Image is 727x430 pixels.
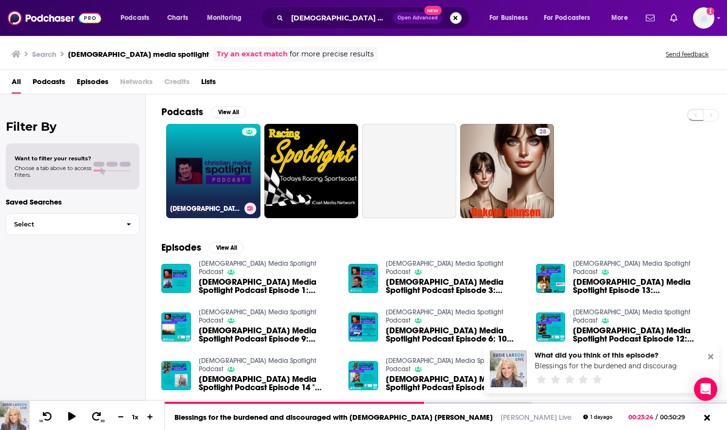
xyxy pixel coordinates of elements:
[6,120,139,134] h2: Filter By
[693,7,714,29] span: Logged in as nwierenga
[393,12,442,24] button: Open AdvancedNew
[15,165,91,178] span: Choose a tab above to access filters.
[535,350,677,360] div: What did you think of this episode?
[386,327,524,343] span: [DEMOGRAPHIC_DATA] Media Spotlight Podcast Episode 6: 10 Talents
[573,327,711,343] span: [DEMOGRAPHIC_DATA] Media Spotlight Podcast Episode 12: [PERSON_NAME]
[12,74,21,94] a: All
[161,241,244,254] a: EpisodesView All
[161,361,191,391] img: Christian Media Spotlight Podcast Episode 14 "Rosalyn Singh"
[707,7,714,15] svg: Add a profile image
[536,128,550,136] a: 28
[164,74,190,94] span: Credits
[536,264,566,293] img: Christian Media Spotlight Episode 13: Amy Goloby Music
[693,7,714,29] button: Show profile menu
[544,11,590,25] span: For Podcasters
[199,327,337,343] span: [DEMOGRAPHIC_DATA] Media Spotlight Podcast Episode 9: boiling point
[161,106,203,118] h2: Podcasts
[386,357,503,373] a: Christian Media Spotlight Podcast
[386,278,524,294] span: [DEMOGRAPHIC_DATA] Media Spotlight Podcast Episode 3: [PERSON_NAME]
[642,10,658,26] a: Show notifications dropdown
[658,413,695,421] span: 00:50:29
[348,312,378,342] img: Christian Media Spotlight Podcast Episode 6: 10 Talents
[490,350,527,387] img: Blessings for the burdened and discouraged with Pastor Alan Wright
[537,10,605,26] button: open menu
[166,124,260,218] a: [DEMOGRAPHIC_DATA] Media Spotlight Podcast
[424,6,442,15] span: New
[199,375,337,392] span: [DEMOGRAPHIC_DATA] Media Spotlight Podcast Episode 14 "[PERSON_NAME]"
[270,7,479,29] div: Search podcasts, credits, & more...
[200,10,254,26] button: open menu
[573,327,711,343] a: Christian Media Spotlight Podcast Episode 12: Kenyon Grey
[199,308,316,325] a: Christian Media Spotlight Podcast
[68,50,209,59] h3: [DEMOGRAPHIC_DATA] media spotlight
[6,197,139,206] p: Saved Searches
[666,10,681,26] a: Show notifications dropdown
[77,74,108,94] a: Episodes
[101,419,104,423] span: 30
[199,278,337,294] a: Christian Media Spotlight Podcast Episode 1: Chasing The Light
[199,375,337,392] a: Christian Media Spotlight Podcast Episode 14 "Rosalyn Singh"
[501,413,571,422] a: [PERSON_NAME] Live
[573,308,691,325] a: Christian Media Spotlight Podcast
[348,361,378,391] img: Christian Media Spotlight Podcast Episode 11: Elizabeth Holthouse
[460,124,554,218] a: 28
[287,10,393,26] input: Search podcasts, credits, & more...
[170,205,241,213] h3: [DEMOGRAPHIC_DATA] Media Spotlight Podcast
[33,74,65,94] a: Podcasts
[6,221,119,227] span: Select
[127,413,144,421] div: 1 x
[161,312,191,342] img: Christian Media Spotlight Podcast Episode 9: boiling point
[8,9,101,27] img: Podchaser - Follow, Share and Rate Podcasts
[628,413,656,421] span: 00:23:24
[209,242,244,254] button: View All
[32,50,56,59] h3: Search
[605,10,640,26] button: open menu
[37,411,56,423] button: 10
[114,10,162,26] button: open menu
[536,312,566,342] img: Christian Media Spotlight Podcast Episode 12: Kenyon Grey
[161,264,191,293] img: Christian Media Spotlight Podcast Episode 1: Chasing The Light
[201,74,216,94] a: Lists
[15,155,91,162] span: Want to filter your results?
[174,413,493,422] a: Blessings for the burdened and discouraged with [DEMOGRAPHIC_DATA] [PERSON_NAME]
[290,49,374,60] span: for more precise results
[573,278,711,294] span: [DEMOGRAPHIC_DATA] Media Spotlight Episode 13: [PERSON_NAME] Music
[6,213,139,235] button: Select
[88,411,106,423] button: 30
[611,11,628,25] span: More
[663,50,711,58] button: Send feedback
[386,278,524,294] a: Christian Media Spotlight Podcast Episode 3: Jason Gray
[199,259,316,276] a: Christian Media Spotlight Podcast
[121,11,149,25] span: Podcasts
[167,11,188,25] span: Charts
[386,259,503,276] a: Christian Media Spotlight Podcast
[386,308,503,325] a: Christian Media Spotlight Podcast
[583,414,612,420] div: 1 day ago
[398,16,438,20] span: Open Advanced
[211,106,246,118] button: View All
[489,11,528,25] span: For Business
[573,259,691,276] a: Christian Media Spotlight Podcast
[207,11,242,25] span: Monitoring
[386,375,524,392] span: [DEMOGRAPHIC_DATA] Media Spotlight Podcast Episode 11: [PERSON_NAME]
[348,264,378,293] img: Christian Media Spotlight Podcast Episode 3: Jason Gray
[483,10,540,26] button: open menu
[694,378,717,401] div: Open Intercom Messenger
[199,357,316,373] a: Christian Media Spotlight Podcast
[161,106,246,118] a: PodcastsView All
[573,278,711,294] a: Christian Media Spotlight Episode 13: Amy Goloby Music
[199,278,337,294] span: [DEMOGRAPHIC_DATA] Media Spotlight Podcast Episode 1: Chasing The Light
